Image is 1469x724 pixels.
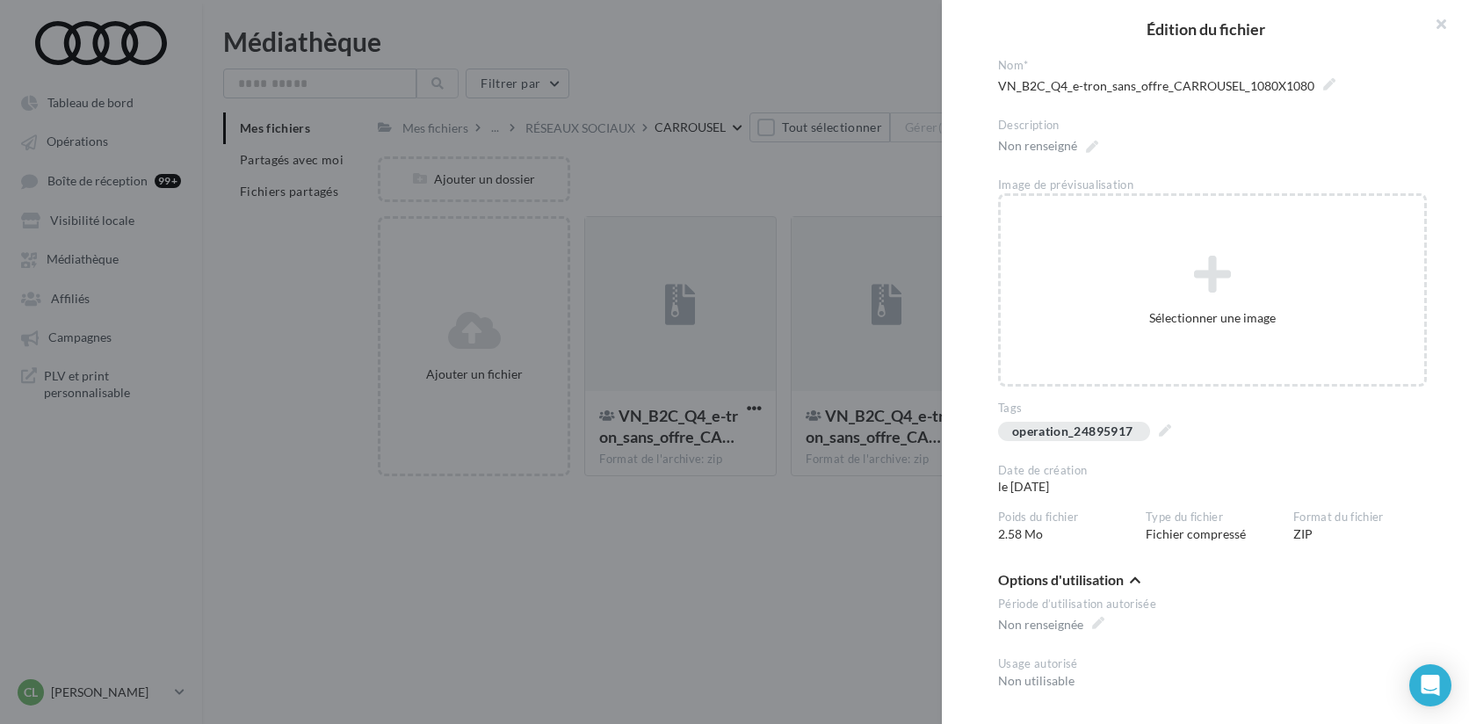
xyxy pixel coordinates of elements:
[1001,309,1424,327] div: Sélectionner une image
[998,597,1427,612] div: Période d’utilisation autorisée
[998,463,1132,479] div: Date de création
[998,672,1427,690] div: Non utilisable
[1409,664,1451,706] div: Open Intercom Messenger
[998,134,1098,158] span: Non renseigné
[970,21,1441,37] h2: Édition du fichier
[998,510,1146,543] div: 2.58 Mo
[998,74,1335,98] span: VN_B2C_Q4_e-tron_sans_offre_CARROUSEL_1080X1080
[998,656,1427,672] div: Usage autorisé
[1012,425,1133,438] div: operation_24895917
[998,612,1104,637] span: Non renseignée
[998,573,1124,587] span: Options d'utilisation
[1293,510,1441,543] div: ZIP
[998,571,1140,592] button: Options d'utilisation
[998,118,1427,134] div: Description
[1146,510,1293,543] div: Fichier compressé
[998,463,1146,496] div: le [DATE]
[998,510,1132,525] div: Poids du fichier
[1146,510,1279,525] div: Type du fichier
[998,177,1427,193] div: Image de prévisualisation
[1293,510,1427,525] div: Format du fichier
[998,401,1427,416] div: Tags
